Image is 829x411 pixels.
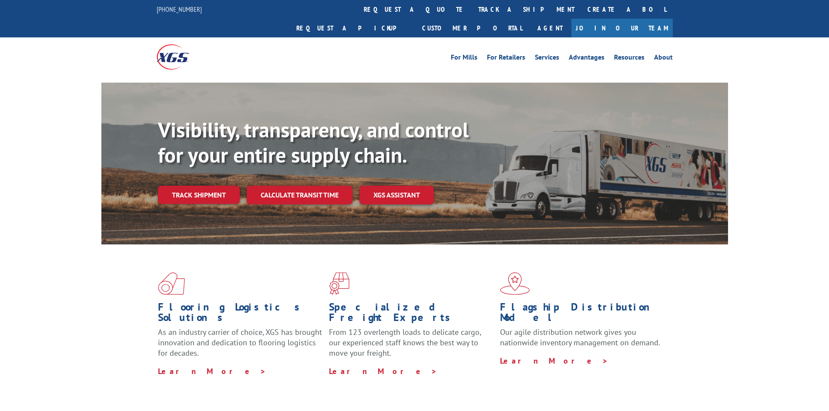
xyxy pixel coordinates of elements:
h1: Flooring Logistics Solutions [158,302,322,327]
a: Agent [529,19,571,37]
a: Calculate transit time [247,186,352,204]
a: Advantages [569,54,604,63]
a: For Mills [451,54,477,63]
a: Customer Portal [416,19,529,37]
a: For Retailers [487,54,525,63]
a: Learn More > [329,366,437,376]
span: Our agile distribution network gives you nationwide inventory management on demand. [500,327,660,348]
a: Services [535,54,559,63]
a: Learn More > [500,356,608,366]
h1: Flagship Distribution Model [500,302,665,327]
a: Resources [614,54,644,63]
a: [PHONE_NUMBER] [157,5,202,13]
h1: Specialized Freight Experts [329,302,493,327]
a: Track shipment [158,186,240,204]
a: Request a pickup [290,19,416,37]
a: XGS ASSISTANT [359,186,434,204]
img: xgs-icon-focused-on-flooring-red [329,272,349,295]
a: Join Our Team [571,19,673,37]
img: xgs-icon-total-supply-chain-intelligence-red [158,272,185,295]
p: From 123 overlength loads to delicate cargo, our experienced staff knows the best way to move you... [329,327,493,366]
a: About [654,54,673,63]
a: Learn More > [158,366,266,376]
img: xgs-icon-flagship-distribution-model-red [500,272,530,295]
span: As an industry carrier of choice, XGS has brought innovation and dedication to flooring logistics... [158,327,322,358]
b: Visibility, transparency, and control for your entire supply chain. [158,116,469,168]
